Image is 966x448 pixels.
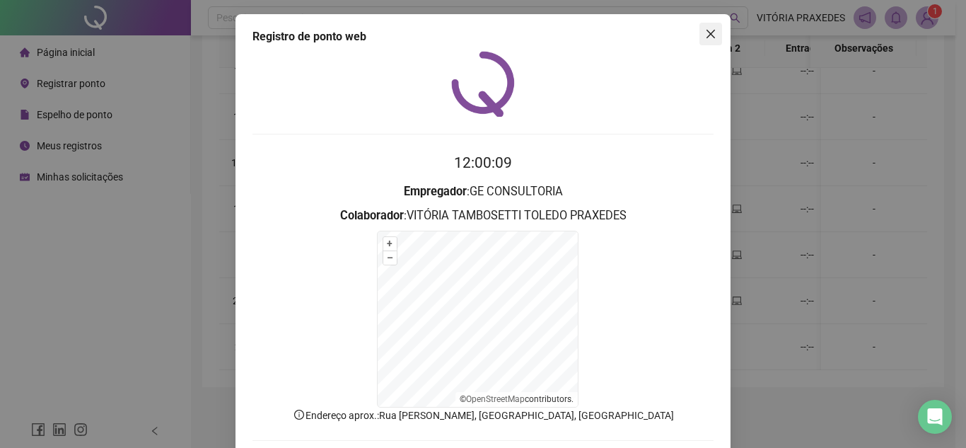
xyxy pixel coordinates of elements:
button: – [383,251,397,265]
button: + [383,237,397,251]
strong: Empregador [404,185,467,198]
div: Registro de ponto web [252,28,714,45]
span: close [705,28,716,40]
li: © contributors. [460,394,574,404]
h3: : GE CONSULTORIA [252,183,714,201]
strong: Colaborador [340,209,404,222]
p: Endereço aprox. : Rua [PERSON_NAME], [GEOGRAPHIC_DATA], [GEOGRAPHIC_DATA] [252,408,714,423]
span: info-circle [293,408,305,421]
div: Open Intercom Messenger [918,400,952,434]
time: 12:00:09 [454,154,512,171]
h3: : VITÓRIA TAMBOSETTI TOLEDO PRAXEDES [252,207,714,225]
img: QRPoint [451,51,515,117]
a: OpenStreetMap [466,394,525,404]
button: Close [699,23,722,45]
